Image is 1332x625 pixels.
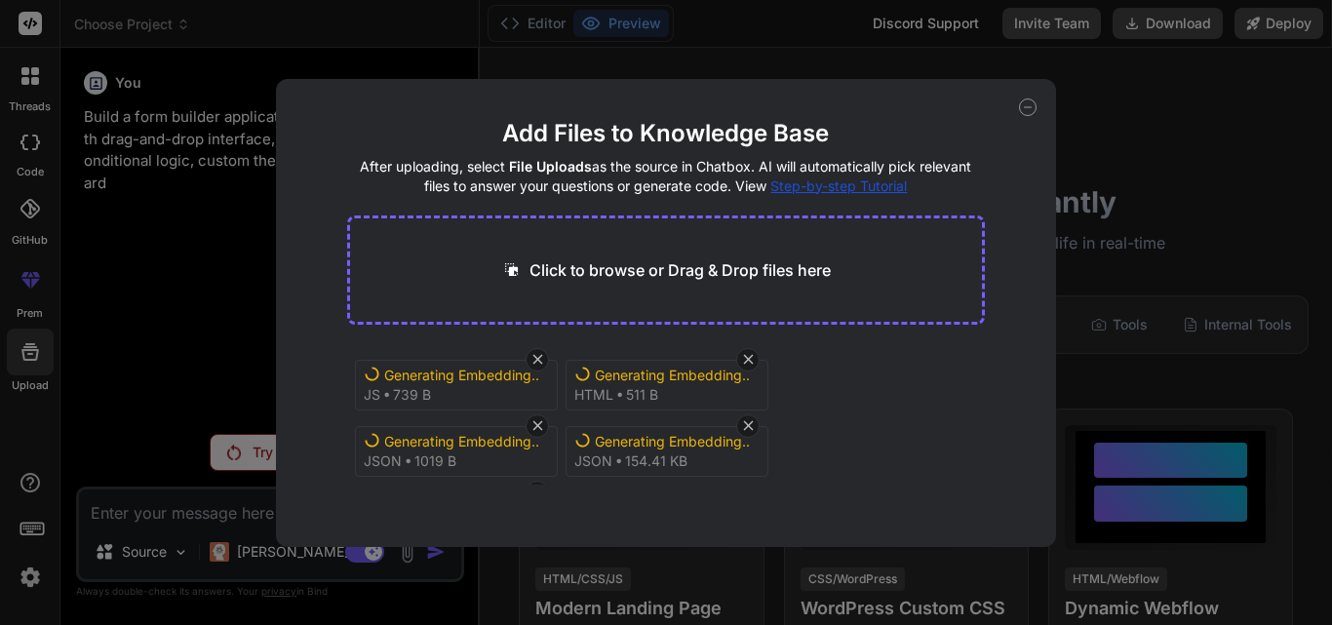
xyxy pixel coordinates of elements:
span: html [574,385,613,405]
span: 1019 B [414,451,456,471]
span: Step-by-step Tutorial [770,177,907,194]
span: 511 B [626,385,658,405]
div: Generating Embedding... [595,366,751,385]
span: File Uploads [509,158,592,175]
span: 154.41 KB [625,451,687,471]
div: Generating Embedding... [595,432,751,451]
span: json [574,451,612,471]
div: Generating Embedding... [384,366,540,385]
span: 739 B [393,385,431,405]
div: Generating Embedding... [384,432,540,451]
span: json [364,451,402,471]
p: Click to browse or Drag & Drop files here [529,258,831,282]
h2: Add Files to Knowledge Base [347,118,985,149]
span: js [364,385,380,405]
h4: After uploading, select as the source in Chatbox. AI will automatically pick relevant files to an... [347,157,985,196]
